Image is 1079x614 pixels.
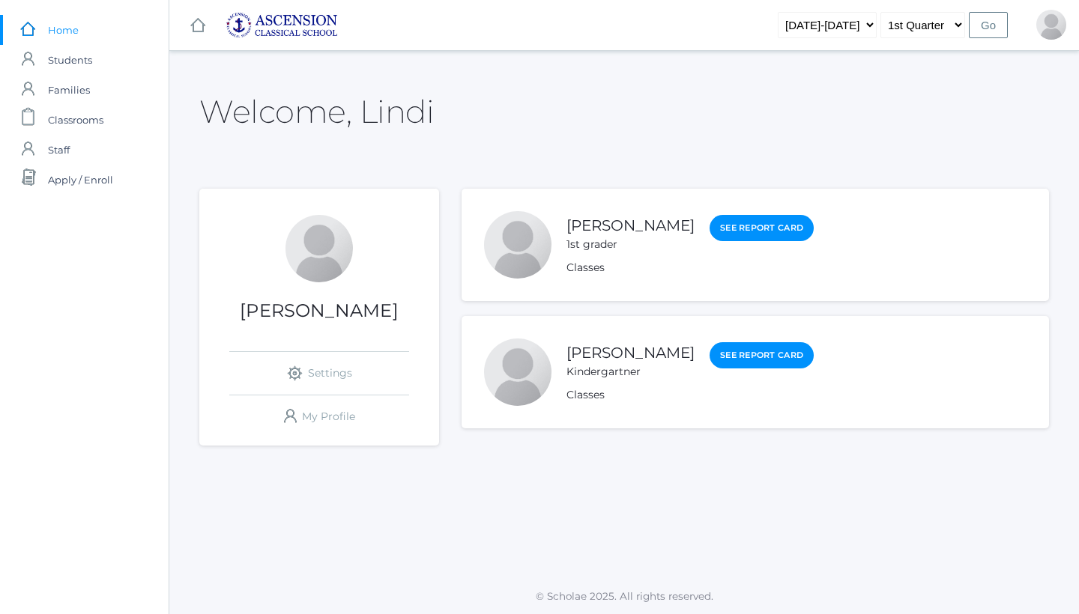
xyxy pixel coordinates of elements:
[710,215,814,241] a: See Report Card
[285,215,353,282] div: Lindi Griffith
[566,364,695,380] div: Kindergartner
[566,344,695,362] a: [PERSON_NAME]
[710,342,814,368] a: See Report Card
[566,216,695,234] a: [PERSON_NAME]
[226,12,338,38] img: ascension-logo-blue-113fc29133de2fb5813e50b71547a291c5fdb7962bf76d49838a2a14a36269ea.jpg
[48,45,92,75] span: Students
[48,75,90,105] span: Families
[48,15,79,45] span: Home
[229,395,409,438] a: My Profile
[566,237,695,252] div: 1st grader
[48,135,70,165] span: Staff
[969,12,1008,38] input: Go
[484,338,551,406] div: Eden Griffith
[169,589,1079,604] p: © Scholae 2025. All rights reserved.
[199,94,434,129] h2: Welcome, Lindi
[199,301,439,320] h1: [PERSON_NAME]
[48,105,103,135] span: Classrooms
[484,211,551,279] div: Shiloh Griffith
[1036,10,1066,40] div: Lindi Griffith
[48,165,113,195] span: Apply / Enroll
[566,388,605,401] a: Classes
[566,261,605,274] a: Classes
[229,352,409,395] a: Settings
